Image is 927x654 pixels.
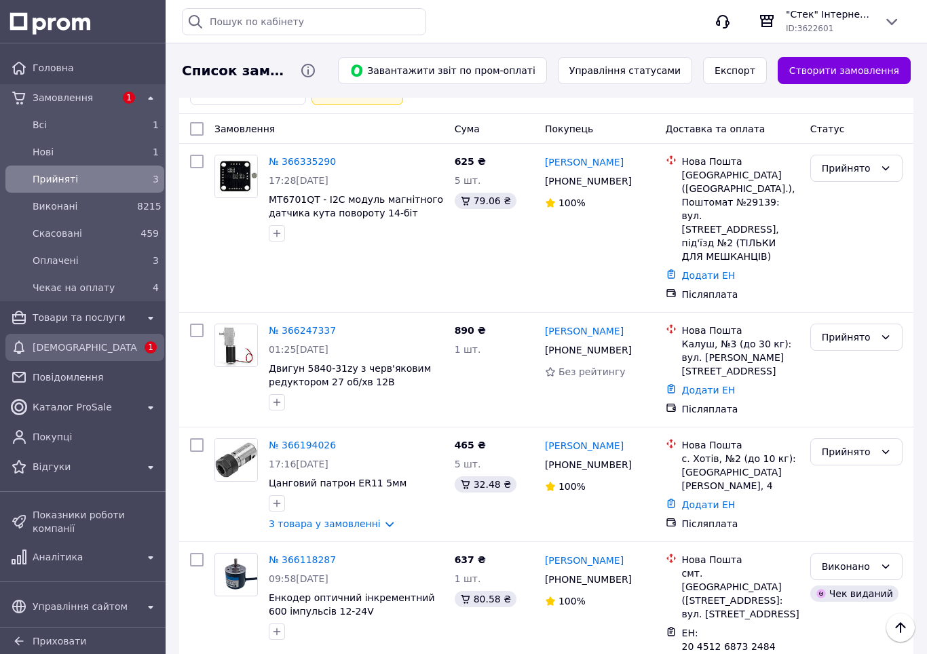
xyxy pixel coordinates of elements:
[682,499,736,510] a: Додати ЕН
[269,554,336,565] a: № 366118287
[786,24,833,33] span: ID: 3622601
[137,201,162,212] span: 8215
[545,123,593,134] span: Покупець
[455,175,481,186] span: 5 шт.
[269,459,328,469] span: 17:16[DATE]
[214,438,258,482] a: Фото товару
[153,282,159,293] span: 4
[123,92,135,104] span: 1
[666,123,765,134] span: Доставка та оплата
[703,57,767,84] button: Експорт
[33,600,137,613] span: Управління сайтом
[682,288,799,301] div: Післяплата
[269,156,336,167] a: № 366335290
[559,366,626,377] span: Без рейтингу
[455,573,481,584] span: 1 шт.
[269,478,406,488] a: Цанговий патрон ER11 5мм
[558,57,692,84] button: Управління статусами
[682,155,799,168] div: Нова Пошта
[455,591,516,607] div: 80.58 ₴
[545,459,632,470] span: [PHONE_NUMBER]
[682,628,776,652] span: ЕН: 20 4512 6873 2484
[455,193,516,209] div: 79.06 ₴
[33,460,137,474] span: Відгуки
[153,174,159,185] span: 3
[682,402,799,416] div: Післяплата
[215,155,257,197] img: Фото товару
[269,194,443,232] a: MT6701QT - I2C модуль магнітного датчика кута повороту 14-біт енкодер
[215,439,257,481] img: Фото товару
[33,61,159,75] span: Головна
[455,459,481,469] span: 5 шт.
[822,330,875,345] div: Прийнято
[786,7,873,21] span: "Стек" Інтернет магазин
[682,438,799,452] div: Нова Пошта
[33,172,132,186] span: Прийняті
[33,254,132,267] span: Оплачені
[682,452,799,493] div: с. Хотів, №2 (до 10 кг): [GEOGRAPHIC_DATA][PERSON_NAME], 4
[545,324,624,338] a: [PERSON_NAME]
[33,91,115,104] span: Замовлення
[33,227,132,240] span: Скасовані
[214,553,258,596] a: Фото товару
[33,311,137,324] span: Товари та послуги
[33,199,132,213] span: Виконані
[215,324,257,366] img: Фото товару
[455,325,486,336] span: 890 ₴
[269,440,336,450] a: № 366194026
[545,574,632,585] span: [PHONE_NUMBER]
[682,517,799,531] div: Післяплата
[778,57,911,84] a: Створити замовлення
[33,508,159,535] span: Показники роботи компанії
[269,325,336,336] a: № 366247337
[545,345,632,355] span: [PHONE_NUMBER]
[269,573,328,584] span: 09:58[DATE]
[682,553,799,566] div: Нова Пошта
[682,385,736,396] a: Додати ЕН
[545,176,632,187] span: [PHONE_NUMBER]
[455,123,480,134] span: Cума
[140,228,159,239] span: 459
[545,439,624,453] a: [PERSON_NAME]
[269,518,381,529] a: 3 товара у замовленні
[33,145,132,159] span: Нові
[822,444,875,459] div: Прийнято
[269,344,328,355] span: 01:25[DATE]
[33,370,159,384] span: Повідомлення
[215,554,257,595] img: Фото товару
[214,123,275,134] span: Замовлення
[810,585,898,602] div: Чек виданий
[269,592,435,617] a: Енкодер оптичний інкрементний 600 імпульсів 12-24V
[455,156,486,167] span: 625 ₴
[182,8,426,35] input: Пошук по кабінету
[545,155,624,169] a: [PERSON_NAME]
[822,161,875,176] div: Прийнято
[455,344,481,355] span: 1 шт.
[822,559,875,574] div: Виконано
[269,175,328,186] span: 17:28[DATE]
[559,481,586,492] span: 100%
[33,636,86,647] span: Приховати
[214,324,258,367] a: Фото товару
[455,476,516,493] div: 32.48 ₴
[559,197,586,208] span: 100%
[455,554,486,565] span: 637 ₴
[33,400,137,414] span: Каталог ProSale
[153,147,159,157] span: 1
[33,341,137,354] span: [DEMOGRAPHIC_DATA]
[886,613,915,642] button: Наверх
[182,61,289,81] span: Список замовлень
[145,341,157,353] span: 1
[33,430,159,444] span: Покупці
[682,270,736,281] a: Додати ЕН
[338,57,547,84] button: Завантажити звіт по пром-оплаті
[269,363,431,387] a: Двигун 5840-31zy з черв'яковим редуктором 27 об/хв 12В
[682,566,799,621] div: смт. [GEOGRAPHIC_DATA] ([STREET_ADDRESS]: вул. [STREET_ADDRESS]
[33,118,132,132] span: Всi
[682,337,799,378] div: Калуш, №3 (до 30 кг): вул. [PERSON_NAME][STREET_ADDRESS]
[153,119,159,130] span: 1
